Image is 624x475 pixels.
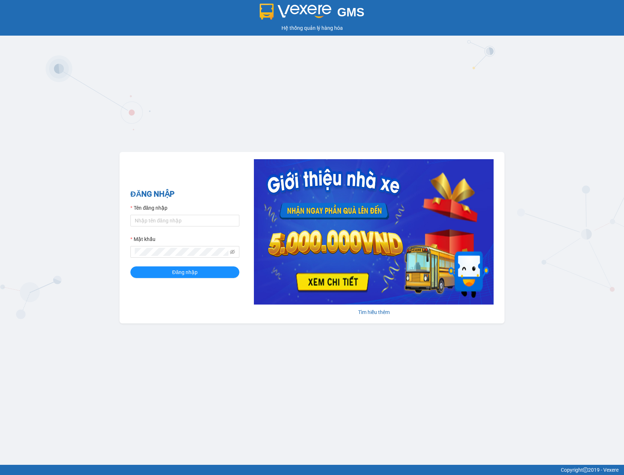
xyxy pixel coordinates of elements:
span: Đăng nhập [172,268,198,276]
img: banner-0 [254,159,494,305]
div: Copyright 2019 - Vexere [5,466,619,474]
input: Tên đăng nhập [130,215,239,226]
button: Đăng nhập [130,266,239,278]
h2: ĐĂNG NHẬP [130,188,239,200]
label: Tên đăng nhập [130,204,167,212]
a: GMS [260,11,365,17]
img: logo 2 [260,4,332,20]
span: copyright [583,467,588,472]
div: Hệ thống quản lý hàng hóa [2,24,622,32]
input: Mật khẩu [135,248,228,256]
span: eye-invisible [230,249,235,254]
label: Mật khẩu [130,235,155,243]
div: Tìm hiểu thêm [254,308,494,316]
span: GMS [337,5,364,19]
